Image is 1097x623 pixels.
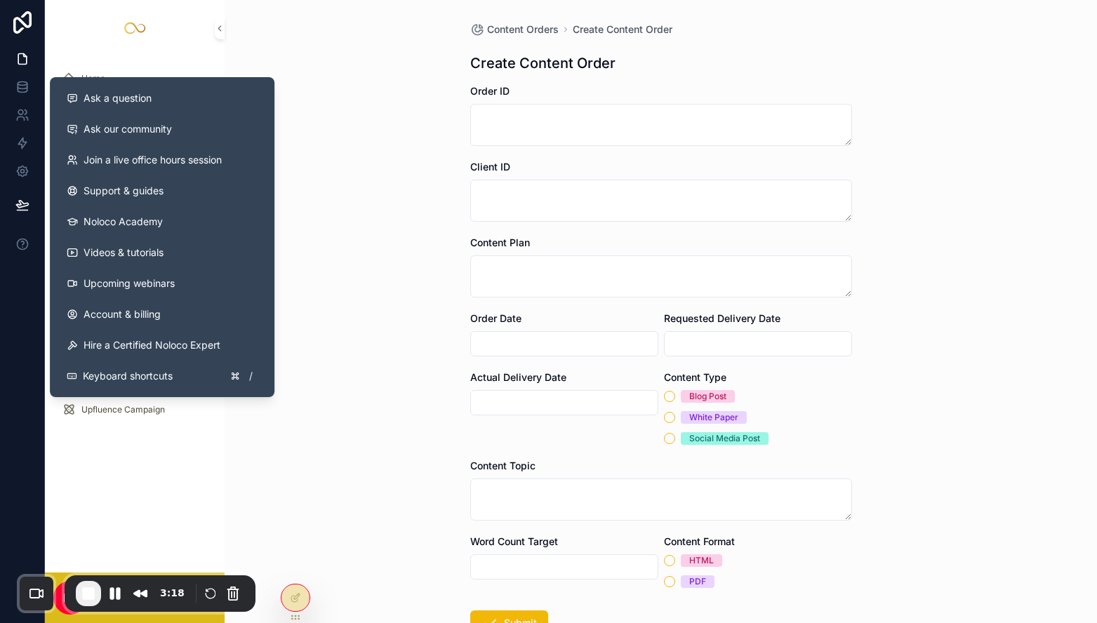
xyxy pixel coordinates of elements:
span: Order ID [470,85,510,97]
span: Noloco Academy [84,215,163,229]
span: Content Plan [470,236,530,248]
a: Account & billing [55,299,269,330]
span: Word Count Target [470,535,558,547]
span: Content Orders [487,22,559,36]
div: Blog Post [689,390,726,403]
span: Upfluence Campaign [81,404,165,415]
div: scrollable content [45,56,225,441]
span: Keyboard shortcuts [83,369,173,383]
button: Hire a Certified Noloco Expert [55,330,269,361]
span: Content Format [664,535,735,547]
span: Client ID [470,161,510,173]
span: Content Topic [470,460,536,471]
a: Noloco Academy [55,206,269,237]
span: Ask our community [84,122,172,136]
span: Upcoming webinars [84,276,175,290]
span: Videos & tutorials [84,246,164,260]
span: Support & guides [84,184,164,198]
span: / [245,370,256,382]
button: Ask a question [55,83,269,114]
button: Keyboard shortcuts/ [55,361,269,391]
span: Join a live office hours session [84,153,222,167]
a: Upcoming webinars [55,268,269,299]
span: Requested Delivery Date [664,312,780,324]
a: Support & guides [55,175,269,206]
div: HTML [689,554,714,567]
a: Home [53,66,216,91]
div: PDF [689,575,706,588]
span: Ask a question [84,91,152,105]
span: Account & billing [84,307,161,321]
a: Create Content Order [573,22,672,36]
a: Ask our community [55,114,269,145]
span: Content Type [664,371,726,383]
div: White Paper [689,411,738,424]
img: App logo [124,17,146,39]
span: Home [81,73,105,84]
span: Hire a Certified Noloco Expert [84,338,220,352]
a: Content Orders [470,22,559,36]
a: Videos & tutorials [55,237,269,268]
a: Upfluence Campaign [53,397,216,422]
a: Join a live office hours session [55,145,269,175]
span: Order Date [470,312,521,324]
div: Social Media Post [689,432,760,445]
h1: Create Content Order [470,53,616,73]
span: Actual Delivery Date [470,371,566,383]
